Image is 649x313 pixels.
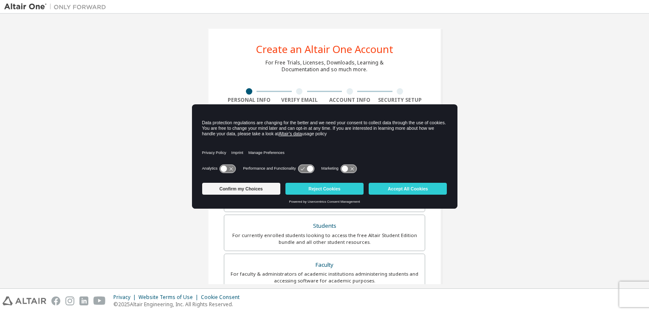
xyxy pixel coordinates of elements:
[79,296,88,305] img: linkedin.svg
[229,220,420,232] div: Students
[201,294,245,301] div: Cookie Consent
[224,97,274,103] div: Personal Info
[229,271,420,284] div: For faculty & administrators of academic institutions administering students and accessing softwa...
[113,301,245,308] p: © 2025 Altair Engineering, Inc. All Rights Reserved.
[324,97,375,103] div: Account Info
[265,59,384,73] div: For Free Trials, Licenses, Downloads, Learning & Documentation and so much more.
[113,294,138,301] div: Privacy
[3,296,46,305] img: altair_logo.svg
[256,44,393,54] div: Create an Altair One Account
[51,296,60,305] img: facebook.svg
[274,97,325,103] div: Verify Email
[229,232,420,246] div: For currently enrolled students looking to access the free Altair Student Edition bundle and all ...
[4,3,110,11] img: Altair One
[65,296,74,305] img: instagram.svg
[93,296,106,305] img: youtube.svg
[229,259,420,271] div: Faculty
[375,97,426,103] div: Security Setup
[138,294,201,301] div: Website Terms of Use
